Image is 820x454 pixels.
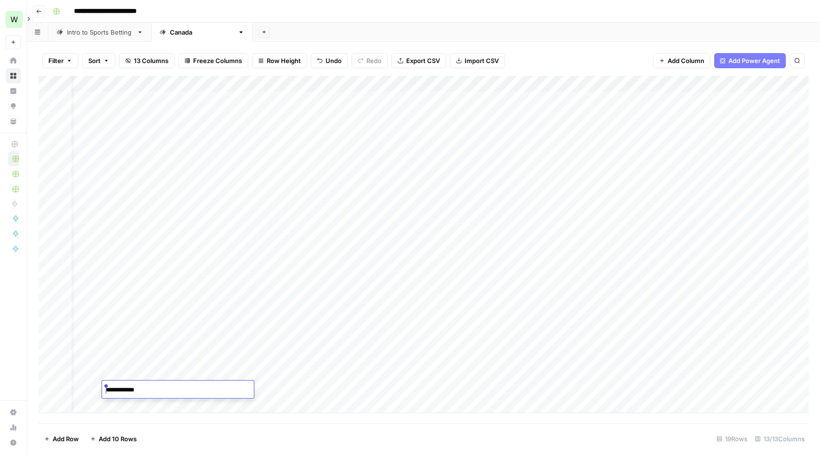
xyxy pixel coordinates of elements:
a: [GEOGRAPHIC_DATA] [151,23,252,42]
span: Add Row [53,434,79,444]
a: Browse [6,68,21,83]
span: Filter [48,56,64,65]
div: [GEOGRAPHIC_DATA] [170,27,234,37]
span: 13 Columns [134,56,168,65]
button: Undo [311,53,348,68]
a: Insights [6,83,21,99]
div: Intro to Sports Betting [67,27,133,37]
span: Sort [88,56,101,65]
button: Sort [82,53,115,68]
button: 13 Columns [119,53,175,68]
button: Add Column [653,53,710,68]
span: Freeze Columns [193,56,242,65]
button: Add 10 Rows [84,431,142,446]
span: Add Column [668,56,704,65]
a: Your Data [6,114,21,129]
button: Redo [352,53,388,68]
button: Freeze Columns [178,53,248,68]
a: Home [6,53,21,68]
a: Intro to Sports Betting [48,23,151,42]
button: Workspace: Workspace1 [6,8,21,31]
button: Help + Support [6,435,21,450]
button: Export CSV [391,53,446,68]
button: Add Power Agent [714,53,786,68]
button: Row Height [252,53,307,68]
span: Redo [366,56,382,65]
span: Undo [326,56,342,65]
a: Settings [6,405,21,420]
span: Import CSV [465,56,499,65]
span: Add Power Agent [728,56,780,65]
div: 19 Rows [713,431,751,446]
span: Export CSV [406,56,440,65]
button: Add Row [38,431,84,446]
div: 13/13 Columns [751,431,809,446]
a: Opportunities [6,99,21,114]
span: Row Height [267,56,301,65]
button: Filter [42,53,78,68]
a: Usage [6,420,21,435]
button: Import CSV [450,53,505,68]
span: W [10,14,18,25]
span: Add 10 Rows [99,434,137,444]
